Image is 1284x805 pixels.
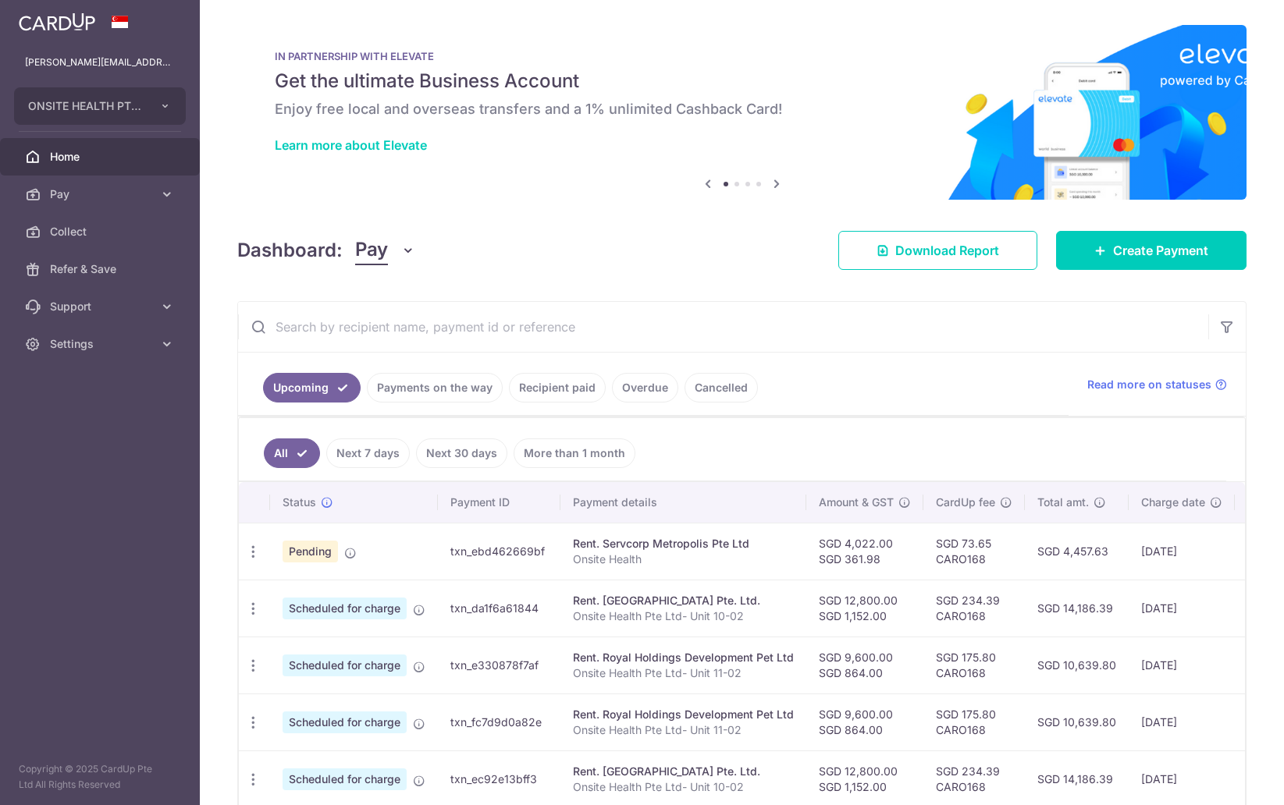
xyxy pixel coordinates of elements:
[28,98,144,114] span: ONSITE HEALTH PTE. LTD.
[283,711,407,733] span: Scheduled for charge
[438,580,560,637] td: txn_da1f6a61844
[283,598,407,619] span: Scheduled for charge
[1129,580,1235,637] td: [DATE]
[573,665,794,681] p: Onsite Health Pte Ltd- Unit 11-02
[438,482,560,523] th: Payment ID
[573,608,794,624] p: Onsite Health Pte Ltd- Unit 10-02
[283,495,316,510] span: Status
[573,779,794,795] p: Onsite Health Pte Ltd- Unit 10-02
[438,637,560,693] td: txn_e330878f7af
[560,482,806,523] th: Payment details
[14,87,186,125] button: ONSITE HEALTH PTE. LTD.
[237,236,343,264] h4: Dashboard:
[25,55,175,70] p: [PERSON_NAME][EMAIL_ADDRESS][PERSON_NAME][DOMAIN_NAME]
[275,100,1209,119] h6: Enjoy free local and overseas transfers and a 1% unlimited Cashback Card!
[238,302,1208,352] input: Search by recipient name, payment id or reference
[19,12,95,31] img: CardUp
[1025,523,1129,580] td: SGD 4,457.63
[573,722,794,738] p: Onsite Health Pte Ltd- Unit 11-02
[50,224,153,239] span: Collect
[1129,693,1235,750] td: [DATE]
[1087,377,1211,392] span: Read more on statuses
[923,637,1025,693] td: SGD 175.80 CARO168
[1087,377,1227,392] a: Read more on statuses
[438,523,560,580] td: txn_ebd462669bf
[923,693,1025,750] td: SGD 175.80 CARO168
[326,438,410,468] a: Next 7 days
[264,438,320,468] a: All
[50,186,153,202] span: Pay
[355,236,415,265] button: Pay
[806,693,923,750] td: SGD 9,600.00 SGD 864.00
[1141,495,1205,510] span: Charge date
[819,495,894,510] span: Amount & GST
[573,551,794,567] p: Onsite Health
[895,241,999,260] span: Download Report
[806,637,923,693] td: SGD 9,600.00 SGD 864.00
[1037,495,1089,510] span: Total amt.
[936,495,995,510] span: CardUp fee
[50,149,153,165] span: Home
[612,373,678,402] a: Overdue
[923,580,1025,637] td: SGD 234.39 CARO168
[367,373,503,402] a: Payments on the way
[1025,637,1129,693] td: SGD 10,639.80
[685,373,758,402] a: Cancelled
[1129,637,1235,693] td: [DATE]
[806,523,923,580] td: SGD 4,022.00 SGD 361.98
[355,236,388,265] span: Pay
[573,536,794,551] div: Rent. Servcorp Metropolis Pte Ltd
[1025,580,1129,637] td: SGD 14,186.39
[1056,231,1247,270] a: Create Payment
[806,580,923,637] td: SGD 12,800.00 SGD 1,152.00
[573,764,794,779] div: Rent. [GEOGRAPHIC_DATA] Pte. Ltd.
[283,654,407,676] span: Scheduled for charge
[509,373,606,402] a: Recipient paid
[573,650,794,665] div: Rent. Royal Holdings Development Pet Ltd
[573,707,794,722] div: Rent. Royal Holdings Development Pet Ltd
[416,438,507,468] a: Next 30 days
[1113,241,1208,260] span: Create Payment
[1129,523,1235,580] td: [DATE]
[838,231,1037,270] a: Download Report
[573,593,794,608] div: Rent. [GEOGRAPHIC_DATA] Pte. Ltd.
[1025,693,1129,750] td: SGD 10,639.80
[50,261,153,277] span: Refer & Save
[263,373,361,402] a: Upcoming
[275,137,427,153] a: Learn more about Elevate
[283,768,407,790] span: Scheduled for charge
[438,693,560,750] td: txn_fc7d9d0a82e
[514,438,635,468] a: More than 1 month
[50,336,153,352] span: Settings
[923,523,1025,580] td: SGD 73.65 CARO168
[50,299,153,314] span: Support
[237,25,1247,200] img: Renovation banner
[275,69,1209,94] h5: Get the ultimate Business Account
[283,541,338,562] span: Pending
[275,50,1209,62] p: IN PARTNERSHIP WITH ELEVATE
